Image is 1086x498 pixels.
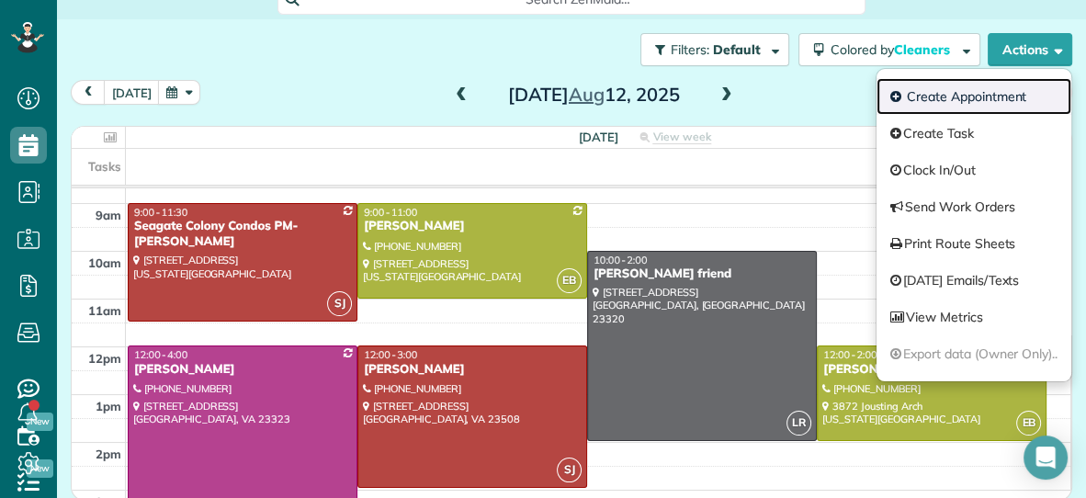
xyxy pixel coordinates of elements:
[134,348,187,361] span: 12:00 - 4:00
[631,33,789,66] a: Filters: Default
[877,188,1071,225] a: Send Work Orders
[71,80,106,105] button: prev
[1024,436,1068,480] div: Open Intercom Messenger
[96,447,121,461] span: 2pm
[104,80,160,105] button: [DATE]
[593,266,811,282] div: [PERSON_NAME] friend
[713,41,762,58] span: Default
[88,351,121,366] span: 12pm
[363,362,582,378] div: [PERSON_NAME]
[363,219,582,234] div: [PERSON_NAME]
[894,41,953,58] span: Cleaners
[877,299,1071,335] a: View Metrics
[134,206,187,219] span: 9:00 - 11:30
[822,362,1041,378] div: [PERSON_NAME]
[569,83,605,106] span: Aug
[877,152,1071,188] a: Clock In/Out
[786,411,811,436] span: LR
[640,33,789,66] button: Filters: Default
[364,348,417,361] span: 12:00 - 3:00
[579,130,618,144] span: [DATE]
[652,130,711,144] span: View week
[877,262,1071,299] a: [DATE] Emails/Texts
[831,41,956,58] span: Colored by
[96,399,121,413] span: 1pm
[877,115,1071,152] a: Create Task
[88,255,121,270] span: 10am
[133,219,352,250] div: Seagate Colony Condos PM- [PERSON_NAME]
[88,159,121,174] span: Tasks
[798,33,980,66] button: Colored byCleaners
[1016,411,1041,436] span: EB
[557,268,582,293] span: EB
[988,33,1072,66] button: Actions
[557,458,582,482] span: SJ
[479,85,708,105] h2: [DATE] 12, 2025
[823,348,877,361] span: 12:00 - 2:00
[594,254,647,266] span: 10:00 - 2:00
[671,41,709,58] span: Filters:
[327,291,352,316] span: SJ
[877,78,1071,115] a: Create Appointment
[96,208,121,222] span: 9am
[88,303,121,318] span: 11am
[877,225,1071,262] a: Print Route Sheets
[133,362,352,378] div: [PERSON_NAME]
[364,206,417,219] span: 9:00 - 11:00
